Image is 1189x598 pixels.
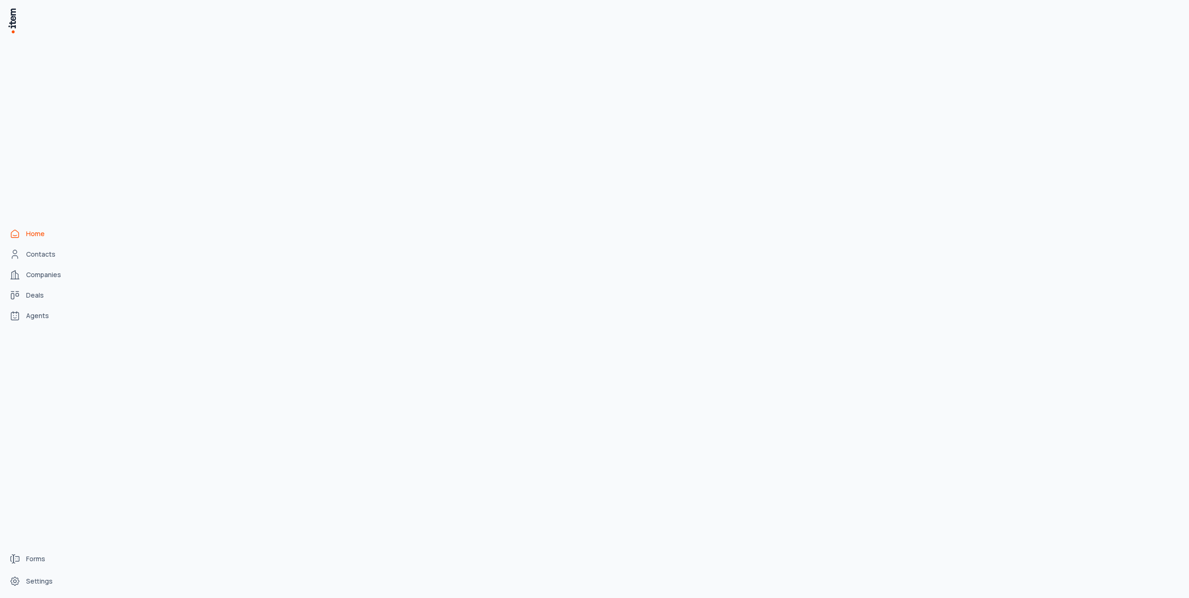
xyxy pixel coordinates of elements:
span: Contacts [26,250,55,259]
span: Deals [26,291,44,300]
a: Home [6,224,76,243]
a: Contacts [6,245,76,264]
a: Settings [6,572,76,591]
a: deals [6,286,76,305]
span: Agents [26,311,49,320]
img: Item Brain Logo [7,7,17,34]
a: Companies [6,265,76,284]
a: Agents [6,306,76,325]
span: Settings [26,577,53,586]
span: Forms [26,554,45,564]
span: Companies [26,270,61,279]
a: Forms [6,550,76,568]
span: Home [26,229,45,238]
